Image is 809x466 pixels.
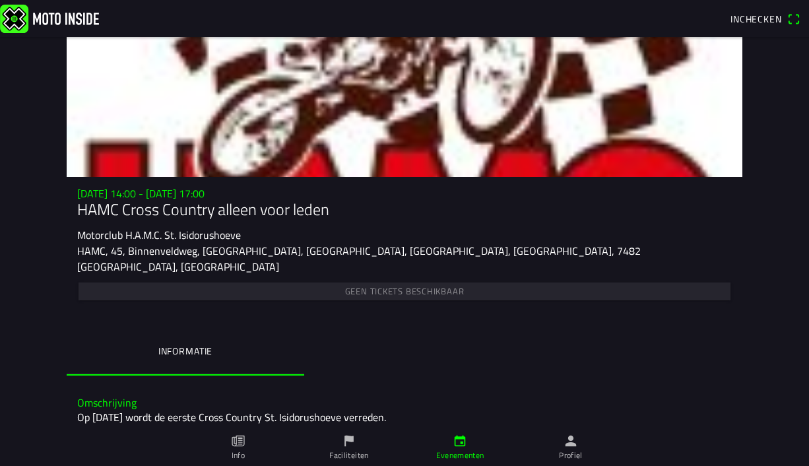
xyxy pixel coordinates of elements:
ion-text: Motorclub H.A.M.C. St. Isidorushoeve [77,227,241,243]
h1: HAMC Cross Country alleen voor leden [77,200,732,219]
ion-label: Faciliteiten [329,449,368,461]
ion-label: Profiel [559,449,583,461]
h3: [DATE] 14:00 - [DATE] 17:00 [77,187,732,200]
ion-icon: paper [231,434,245,448]
ion-text: HAMC, 45, Binnenveldweg, [GEOGRAPHIC_DATA], [GEOGRAPHIC_DATA], [GEOGRAPHIC_DATA], [GEOGRAPHIC_DAT... [77,243,641,275]
ion-icon: person [564,434,578,448]
ion-icon: calendar [453,434,467,448]
h3: Omschrijving [77,397,732,409]
a: Incheckenqr scanner [724,7,806,30]
span: Inchecken [730,12,782,26]
ion-label: Info [232,449,245,461]
ion-icon: flag [342,434,356,448]
ion-label: Evenementen [436,449,484,461]
ion-label: Informatie [158,344,212,358]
